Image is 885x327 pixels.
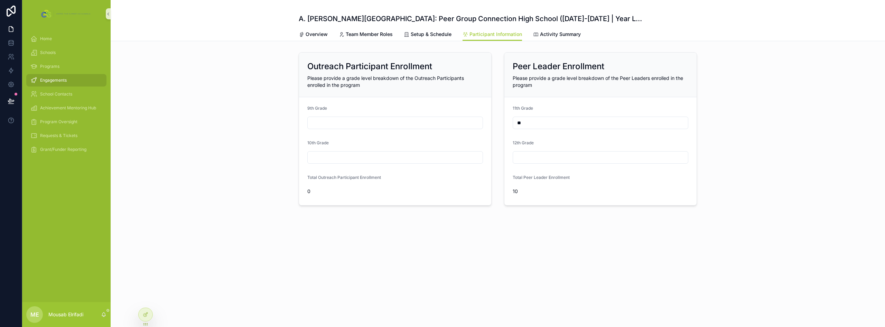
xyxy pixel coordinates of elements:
span: Programs [40,64,59,69]
span: Participant Information [469,31,522,38]
span: Activity Summary [540,31,581,38]
span: Home [40,36,52,42]
span: Achievement Mentoring Hub [40,105,96,111]
span: 0 [307,188,483,195]
span: Grant/Funder Reporting [40,147,86,152]
span: Engagements [40,78,67,83]
span: Total Peer Leader Enrollment [513,175,570,180]
img: App logo [40,8,93,19]
span: Overview [306,31,328,38]
a: Grant/Funder Reporting [26,143,106,156]
span: Setup & Schedule [411,31,451,38]
h1: A. [PERSON_NAME][GEOGRAPHIC_DATA]: Peer Group Connection High School ([DATE]-[DATE] | Year Long) [299,14,645,24]
a: Engagements [26,74,106,87]
span: 12th Grade [513,140,534,145]
span: Please provide a grade level breakdown of the Outreach Participants enrolled in the program [307,75,464,88]
a: Participant Information [463,28,522,41]
a: Team Member Roles [339,28,393,42]
h2: Peer Leader Enrollment [513,61,604,72]
div: scrollable content [22,28,111,165]
span: Please provide a grade level breakdown of the Peer Leaders enrolled in the program [513,75,683,88]
p: Mousab Elrifadi [48,311,83,318]
a: Program Oversight [26,116,106,128]
span: 11th Grade [513,106,533,111]
a: Achievement Mentoring Hub [26,102,106,114]
span: 10 [513,188,598,195]
a: Activity Summary [533,28,581,42]
a: Setup & Schedule [404,28,451,42]
span: ME [30,310,39,319]
span: Total Outreach Participant Enrollment [307,175,381,180]
a: Schools [26,46,106,59]
span: Requests & Tickets [40,133,77,138]
a: Overview [299,28,328,42]
a: School Contacts [26,88,106,100]
span: Schools [40,50,56,55]
span: 10th Grade [307,140,329,145]
a: Home [26,33,106,45]
a: Programs [26,60,106,73]
span: Program Oversight [40,119,77,125]
span: Team Member Roles [346,31,393,38]
h2: Outreach Participant Enrollment [307,61,432,72]
span: School Contacts [40,91,72,97]
a: Requests & Tickets [26,129,106,142]
span: 9th Grade [307,106,327,111]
